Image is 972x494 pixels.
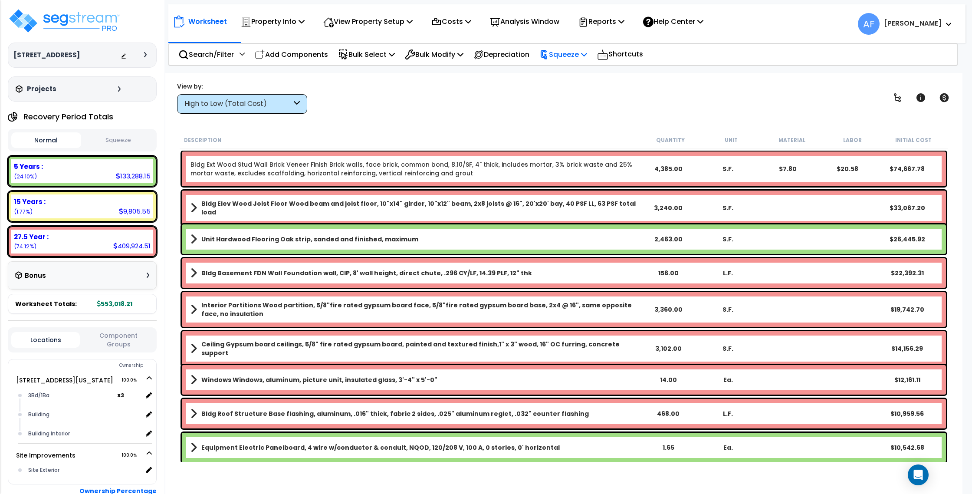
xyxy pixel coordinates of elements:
button: Squeeze [83,133,153,148]
div: L.F. [698,269,758,277]
b: Interior Partitions Wood partition, 5/8"fire rated gypsum board face, 5/8"fire rated gypsum board... [201,301,638,318]
b: Bldg Roof Structure Base flashing, aluminum, .016" thick, fabric 2 sides, .025" aluminum reglet, ... [201,409,589,418]
p: Add Components [255,49,328,60]
small: 3 [121,392,124,399]
div: $22,392.31 [877,269,937,277]
div: L.F. [698,409,758,418]
div: 4,385.00 [638,165,698,173]
div: Add Components [250,44,333,65]
small: Labor [843,137,862,144]
b: Unit Hardwood Flooring Oak strip, sanded and finished, maximum [201,235,418,244]
p: Reports [578,16,624,27]
small: Quantity [656,137,685,144]
h3: [STREET_ADDRESS] [13,51,80,59]
div: View by: [177,82,307,91]
div: $12,161.11 [877,375,937,384]
div: $19,742.70 [877,305,937,314]
div: S.F. [698,165,758,173]
h4: Recovery Period Totals [23,112,113,121]
div: Open Intercom Messenger [908,464,929,485]
b: Ceiling Gypsum board ceilings, 5/8" fire rated gypsum board, painted and textured finish,1" x 3" ... [201,340,638,357]
p: View Property Setup [323,16,413,27]
p: Squeeze [539,49,587,60]
small: Material [778,137,805,144]
p: Worksheet [188,16,227,27]
small: Description [184,137,221,144]
p: Bulk Select [338,49,395,60]
span: 100.0% [121,450,144,461]
b: [PERSON_NAME] [884,19,942,28]
div: 3,240.00 [638,204,698,212]
div: Shortcuts [592,44,648,65]
b: 27.5 Year : [14,232,49,241]
small: 24.10194593772961% [14,173,37,180]
div: Building Interior [26,428,142,439]
b: x [117,391,124,399]
div: 468.00 [638,409,698,418]
a: Assembly Title [190,408,638,420]
a: Individual Item [190,160,638,178]
p: Shortcuts [597,48,643,61]
div: 9,805.55 [119,207,151,216]
div: Ownership [26,360,156,371]
b: Equipment Electric Panelboard, 4 wire w/conductor & conduit, NQOD, 120/208 V, 100 A, 0 stories, 0... [201,443,560,452]
div: 3,102.00 [638,344,698,353]
div: 409,924.51 [113,241,151,250]
div: Ea. [698,375,758,384]
a: Assembly Title [190,199,638,217]
p: Depreciation [473,49,529,60]
b: Bldg Basement FDN Wall Foundation wall, CIP, 8' wall height, direct chute, .296 CY/LF, 14.39 PLF,... [201,269,532,277]
div: 133,288.15 [116,171,151,181]
button: Locations [11,332,80,348]
h3: Bonus [25,272,46,280]
b: Windows Windows, aluminum, picture unit, insulated glass, 3'-4" x 5'-0" [201,375,437,384]
span: location multiplier [117,390,142,401]
a: [STREET_ADDRESS][US_STATE] 100.0% [16,376,113,385]
div: 1.65 [638,443,698,452]
div: 3Bd/1Ba [26,390,117,401]
div: $7.80 [758,165,818,173]
div: S.F. [698,305,758,314]
a: Assembly Title [190,374,638,386]
small: 1.773097128212107% [14,208,33,215]
div: Ea. [698,443,758,452]
span: Worksheet Totals: [15,300,77,308]
div: S.F. [698,344,758,353]
h3: Projects [27,85,56,93]
div: 14.00 [638,375,698,384]
div: $33,067.20 [877,204,937,212]
div: 156.00 [638,269,698,277]
a: Site Improvements 100.0% [16,451,76,460]
span: AF [858,13,880,35]
p: Costs [431,16,471,27]
b: 15 Years : [14,197,46,206]
div: 2,463.00 [638,235,698,244]
div: $26,445.92 [877,235,937,244]
div: S.F. [698,204,758,212]
b: 5 Years : [14,162,43,171]
div: $10,959.56 [877,409,937,418]
b: Bldg Elev Wood Joist Floor Wood beam and joist floor, 10"x14" girder, 10"x12" beam, 2x8 joists @ ... [201,199,638,217]
div: $10,542.68 [877,443,937,452]
div: 3,360.00 [638,305,698,314]
small: 74.12495693405829% [14,243,36,250]
button: Component Groups [84,331,153,349]
p: Property Info [241,16,305,27]
button: Normal [11,132,81,148]
div: $74,667.78 [877,165,937,173]
p: Bulk Modify [405,49,463,60]
a: Assembly Title [190,267,638,279]
b: 553,018.21 [97,300,132,308]
p: Search/Filter [178,49,234,60]
div: $20.58 [818,165,877,173]
img: logo_pro_r.png [8,8,121,34]
div: Depreciation [469,44,534,65]
small: Initial Cost [895,137,932,144]
div: $14,156.29 [877,344,937,353]
a: Assembly Title [190,233,638,245]
span: 100.0% [121,375,144,385]
p: Help Center [643,16,703,27]
div: Site Exterior [26,465,142,475]
a: Assembly Title [190,441,638,454]
small: Unit [725,137,738,144]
